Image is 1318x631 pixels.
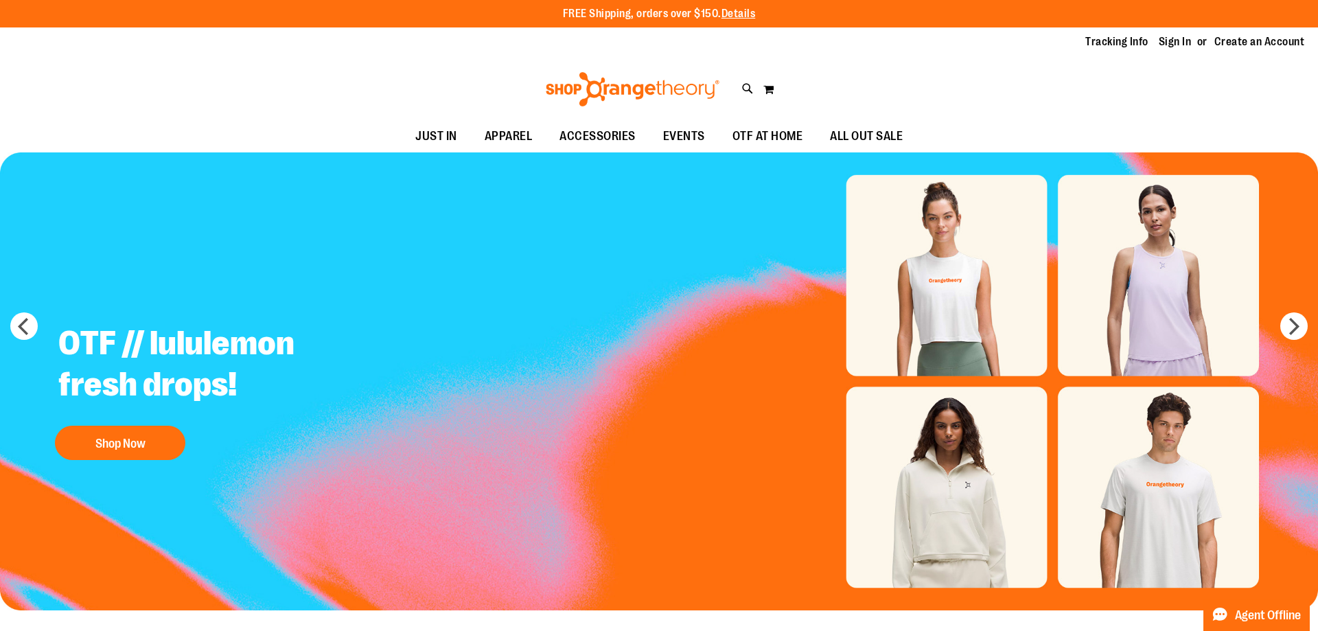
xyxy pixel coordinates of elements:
[1280,312,1308,340] button: next
[1235,609,1301,622] span: Agent Offline
[1085,34,1148,49] a: Tracking Info
[1203,599,1310,631] button: Agent Offline
[663,121,705,152] span: EVENTS
[1159,34,1192,49] a: Sign In
[415,121,457,152] span: JUST IN
[55,426,185,460] button: Shop Now
[830,121,903,152] span: ALL OUT SALE
[732,121,803,152] span: OTF AT HOME
[48,312,389,419] h2: OTF // lululemon fresh drops!
[559,121,636,152] span: ACCESSORIES
[48,312,389,467] a: OTF // lululemon fresh drops! Shop Now
[544,72,721,106] img: Shop Orangetheory
[563,6,756,22] p: FREE Shipping, orders over $150.
[1214,34,1305,49] a: Create an Account
[721,8,756,20] a: Details
[10,312,38,340] button: prev
[485,121,533,152] span: APPAREL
